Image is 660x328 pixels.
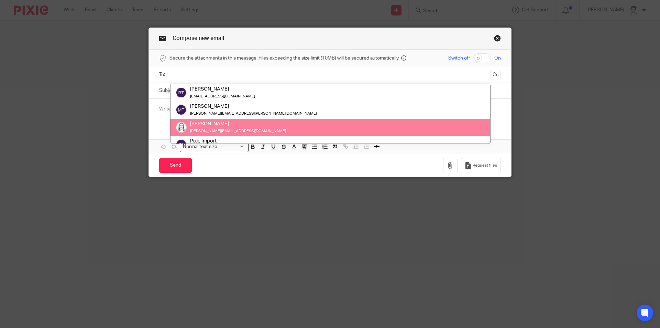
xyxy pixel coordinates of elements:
button: Cc [491,70,501,80]
span: Secure the attachments in this message. Files exceeding the size limit (10MB) will be secured aut... [169,55,399,62]
div: [PERSON_NAME] [190,103,317,110]
img: Eleanor%20Shakeshaft.jpg [176,122,187,133]
input: Send [159,158,192,173]
div: Search for option [180,141,249,152]
a: Close this dialog window [494,35,501,44]
small: [EMAIL_ADDRESS][DOMAIN_NAME] [190,94,255,98]
label: To: [159,71,167,78]
img: svg%3E [176,139,187,150]
div: [PERSON_NAME] [190,86,255,93]
span: Request files [473,163,497,168]
span: Compose new email [173,35,224,41]
img: svg%3E [176,105,187,116]
span: On [494,55,501,62]
input: Search for option [220,143,244,150]
small: [PERSON_NAME][EMAIL_ADDRESS][DOMAIN_NAME] [190,129,286,133]
button: Request files [461,158,501,173]
span: Normal text size [181,143,219,150]
div: Pixie Import [190,138,255,145]
div: [PERSON_NAME] [190,120,286,127]
span: Switch off [448,55,470,62]
img: svg%3E [176,87,187,98]
small: [PERSON_NAME][EMAIL_ADDRESS][PERSON_NAME][DOMAIN_NAME] [190,112,317,116]
label: Subject: [159,87,177,94]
